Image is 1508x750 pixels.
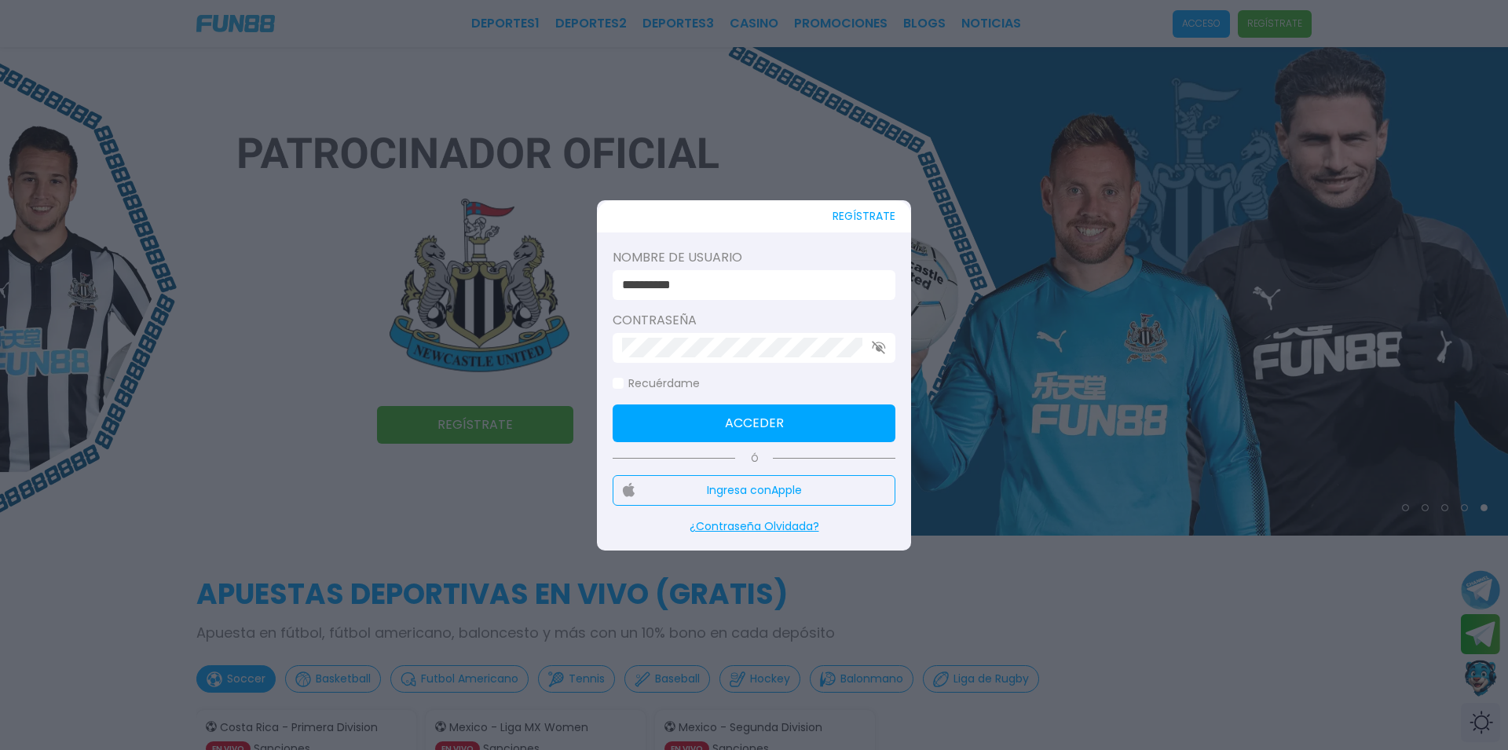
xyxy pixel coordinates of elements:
[613,311,895,330] label: Contraseña
[613,375,700,392] label: Recuérdame
[613,248,895,267] label: Nombre de usuario
[833,200,895,232] button: REGÍSTRATE
[613,452,895,466] p: Ó
[613,518,895,535] p: ¿Contraseña Olvidada?
[613,475,895,506] button: Ingresa conApple
[613,404,895,442] button: Acceder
